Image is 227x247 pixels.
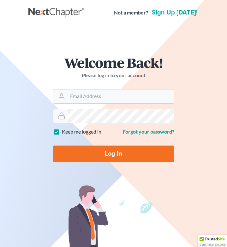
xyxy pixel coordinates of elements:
[53,146,174,162] input: Log In
[123,129,174,135] a: Forgot your password?
[114,9,148,16] strong: Not a member?
[68,89,174,103] input: Email Address
[62,128,101,135] label: Keep me logged in
[198,235,227,247] div: TrustedSite Certified
[151,9,199,16] a: Sign up [DATE]!
[53,72,174,79] p: Please log in to your account
[53,56,174,69] h1: Welcome Back!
